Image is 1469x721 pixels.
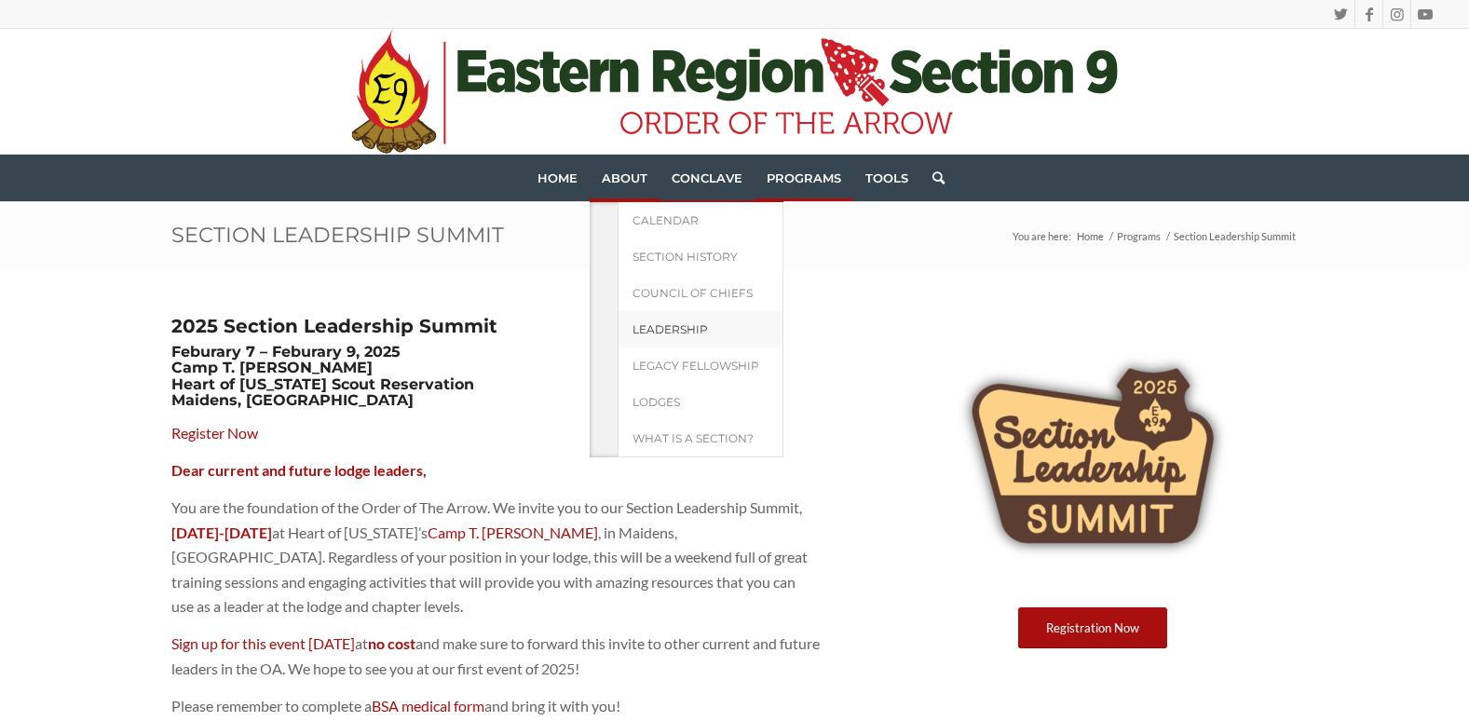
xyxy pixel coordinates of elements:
p: You are the foundation of the Order of The Arrow. We invite you to our Section Leadership Summit,... [171,496,821,619]
span: Tools [865,170,908,185]
span: Council of Chiefs [632,286,753,300]
span: You are here: [1013,230,1071,242]
a: What is a Section? [618,420,783,457]
a: Search [920,155,945,201]
a: Sign up for this event [DATE] [171,634,355,652]
a: Camp T. [PERSON_NAME] [428,524,598,541]
span: Conclave [672,170,742,185]
a: Calendar [618,202,783,238]
span: Registration Now [1046,620,1139,635]
strong: Camp T. [PERSON_NAME] [171,359,373,376]
span: Legacy Fellowship [632,359,759,373]
a: Register Now [171,424,258,442]
p: at and make sure to forward this invite to other current and future leaders in the OA. We hope to... [171,632,821,681]
strong: Maidens, [GEOGRAPHIC_DATA] [171,391,414,409]
span: Programs [1117,230,1161,242]
a: Section History [618,238,783,275]
a: Leadership [618,311,783,347]
p: Please remember to complete a and bring it with you! [171,694,821,718]
div: Page 1 [171,458,821,717]
span: Lodges [632,395,680,409]
a: Programs [1114,229,1163,243]
a: Legacy Fellowship [618,347,783,384]
a: Programs [755,155,853,201]
span: What is a Section? [632,431,754,445]
strong: no cost [368,634,415,652]
strong: 2025 Section Leadership Summit [171,315,497,337]
a: Council of Chiefs [618,275,783,311]
strong: Feburary 7 – Feburary 9, 2025 [171,343,401,360]
span: / [1107,229,1114,243]
span: Section History [632,250,738,264]
span: Home [1077,230,1104,242]
span: About [602,170,647,185]
a: BSA medical form [372,697,484,714]
a: Home [1074,229,1107,243]
a: About [590,155,660,201]
a: Lodges [618,384,783,420]
span: Programs [767,170,841,185]
span: Section Leadership Summit [1171,229,1299,243]
span: Calendar [632,213,699,227]
a: Tools [853,155,920,201]
span: Home [537,170,578,185]
img: AJSLS_419acb17-ad14-4961-ae1c-67e4179de358 [953,316,1232,595]
strong: Dear current and future lodge leaders, [171,461,427,479]
strong: [DATE]-[DATE] [171,524,272,541]
strong: Heart of [US_STATE] Scout Reservation [171,375,474,393]
a: Registration Now [1018,607,1167,649]
span: Leadership [632,322,708,336]
a: Conclave [660,155,755,201]
a: Section Leadership Summit [171,222,504,248]
span: / [1163,229,1171,243]
a: Home [525,155,590,201]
